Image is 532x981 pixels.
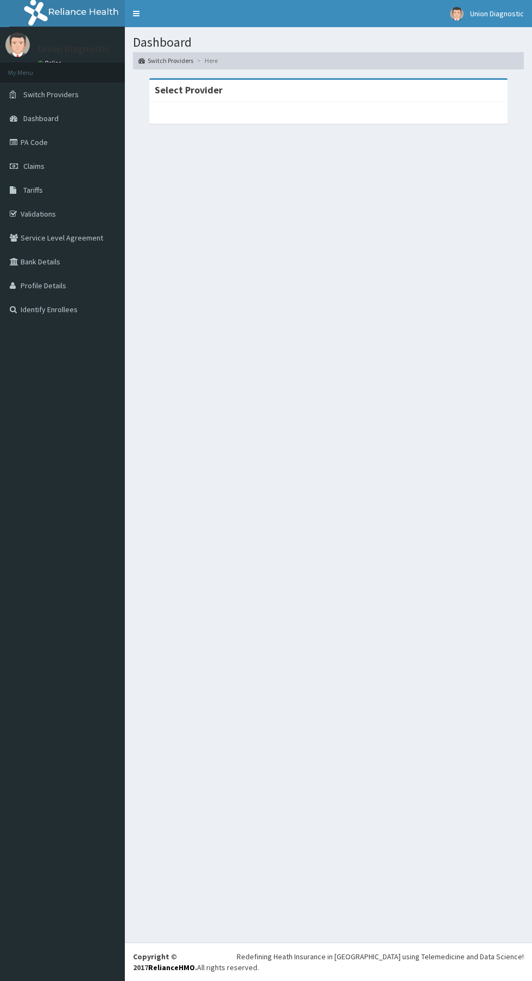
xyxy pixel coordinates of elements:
[23,185,43,195] span: Tariffs
[133,952,197,972] strong: Copyright © 2017 .
[470,9,524,18] span: Union Diagnostic
[23,161,45,171] span: Claims
[23,113,59,123] span: Dashboard
[194,56,218,65] li: Here
[5,33,30,57] img: User Image
[125,942,532,981] footer: All rights reserved.
[155,84,223,96] strong: Select Provider
[148,963,195,972] a: RelianceHMO
[138,56,193,65] a: Switch Providers
[38,44,110,54] p: Union Diagnostic
[450,7,464,21] img: User Image
[38,59,64,67] a: Online
[237,951,524,962] div: Redefining Heath Insurance in [GEOGRAPHIC_DATA] using Telemedicine and Data Science!
[23,90,79,99] span: Switch Providers
[133,35,524,49] h1: Dashboard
